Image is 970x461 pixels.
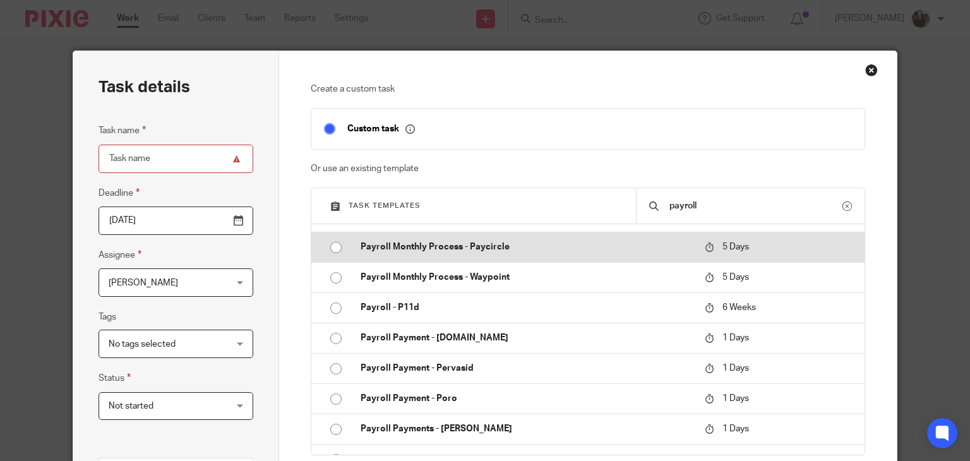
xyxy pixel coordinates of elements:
p: Payroll Payment - Poro [361,392,692,405]
span: No tags selected [109,340,176,349]
p: Payroll Payments - [PERSON_NAME] [361,422,692,435]
span: 5 Days [722,242,749,251]
span: 6 Weeks [722,303,756,312]
p: Custom task [347,123,415,135]
span: Task templates [349,202,421,209]
label: Tags [99,311,116,323]
label: Status [99,371,131,385]
p: Payroll Monthly Process - Waypoint [361,271,692,284]
span: 1 Days [722,394,749,403]
span: Not started [109,402,153,410]
span: 1 Days [722,333,749,342]
label: Task name [99,123,146,138]
h2: Task details [99,76,190,98]
input: Search... [668,199,842,213]
label: Assignee [99,248,141,262]
p: Payroll Payment - Pervasid [361,362,692,374]
span: 5 Days [722,273,749,282]
label: Deadline [99,186,140,200]
div: Close this dialog window [865,64,878,76]
p: Create a custom task [311,83,865,95]
span: [PERSON_NAME] [109,278,178,287]
span: 1 Days [722,424,749,433]
p: Payroll Monthly Process - Paycircle [361,241,692,253]
p: Or use an existing template [311,162,865,175]
input: Task name [99,145,253,173]
p: Payroll - P11d [361,301,692,314]
p: Payroll Payment - [DOMAIN_NAME] [361,332,692,344]
span: 1 Days [722,364,749,373]
input: Pick a date [99,207,253,235]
